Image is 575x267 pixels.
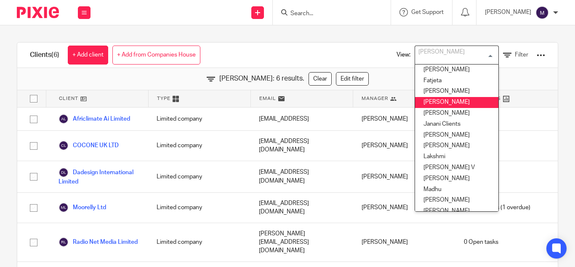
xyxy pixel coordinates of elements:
img: Pixie [17,7,59,18]
li: [PERSON_NAME] [415,140,498,151]
div: [PERSON_NAME][EMAIL_ADDRESS][DOMAIN_NAME] [250,223,353,262]
input: Search [290,10,365,18]
img: svg%3E [59,202,69,213]
div: Limited company [148,108,250,130]
a: + Add from Companies House [112,46,200,65]
div: [PERSON_NAME] [353,108,455,130]
img: svg%3E [59,140,69,151]
div: View: [384,43,545,67]
div: Limited company [148,131,250,161]
img: svg%3E [59,167,69,178]
li: [PERSON_NAME] [415,206,498,217]
span: Client [59,95,78,102]
img: svg%3E [535,6,549,19]
span: [PERSON_NAME]: 6 results. [219,74,304,84]
div: [EMAIL_ADDRESS][DOMAIN_NAME] [250,193,353,223]
h1: Clients [30,51,59,59]
span: Email [259,95,276,102]
div: Limited company [148,193,250,223]
span: 0 Open tasks [464,238,498,246]
div: [PERSON_NAME] [353,223,455,262]
span: Type [157,95,170,102]
div: Search for option [415,46,499,65]
img: svg%3E [59,114,69,124]
a: Dadesign International Limited [59,167,140,186]
div: [PERSON_NAME] [353,193,455,223]
img: svg%3E [59,237,69,247]
a: Moorelly Ltd [59,202,106,213]
li: [PERSON_NAME] [415,173,498,184]
li: Lakshmi [415,151,498,162]
a: Edit filter [336,72,369,86]
li: Janani Clients [415,119,498,130]
li: [PERSON_NAME] [415,65,498,76]
li: [PERSON_NAME] [415,130,498,141]
li: [PERSON_NAME] [415,195,498,206]
span: (6) [51,51,59,58]
div: Limited company [148,161,250,192]
p: [PERSON_NAME] [485,8,531,16]
a: COCONE UK LTD [59,140,119,151]
input: Select all [26,91,42,107]
input: Search for option [416,48,494,62]
li: [PERSON_NAME] V [415,162,498,173]
li: [PERSON_NAME] [415,108,498,119]
span: Manager [362,95,388,102]
span: Get Support [411,9,444,15]
a: Clear [309,72,332,86]
div: [PERSON_NAME] [353,131,455,161]
div: [PERSON_NAME] [353,161,455,192]
a: Radio Net Media Limited [59,237,138,247]
li: Madhu [415,184,498,195]
div: [EMAIL_ADDRESS][DOMAIN_NAME] [250,161,353,192]
a: + Add client [68,46,108,65]
div: [EMAIL_ADDRESS][DOMAIN_NAME] [250,131,353,161]
div: Limited company [148,223,250,262]
div: [EMAIL_ADDRESS] [250,108,353,130]
li: [PERSON_NAME] [415,97,498,108]
li: Fatjeta [415,76,498,86]
a: Africlimate Ai Limited [59,114,130,124]
span: Filter [515,52,528,58]
li: [PERSON_NAME] [415,86,498,97]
